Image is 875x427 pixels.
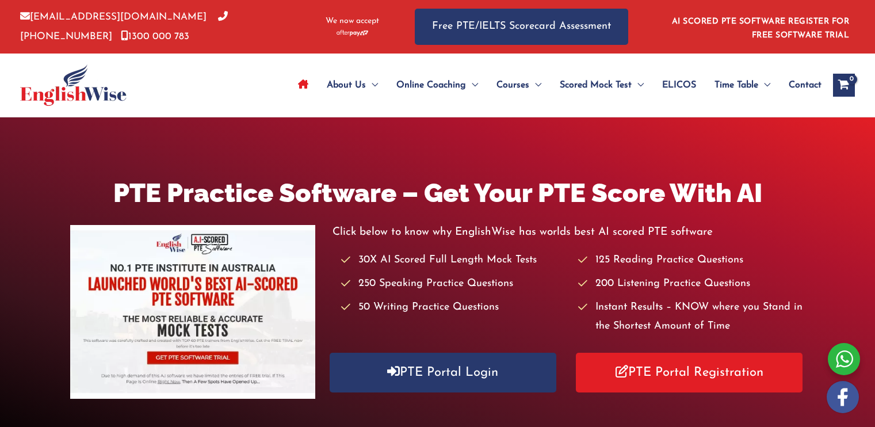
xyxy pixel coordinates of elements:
li: 50 Writing Practice Questions [341,298,568,317]
p: Click below to know why EnglishWise has worlds best AI scored PTE software [333,223,805,242]
a: CoursesMenu Toggle [487,65,551,105]
a: AI SCORED PTE SOFTWARE REGISTER FOR FREE SOFTWARE TRIAL [672,17,850,40]
img: Afterpay-Logo [337,30,368,36]
span: Time Table [714,65,758,105]
span: Contact [789,65,821,105]
span: Online Coaching [396,65,466,105]
span: We now accept [326,16,379,27]
span: ELICOS [662,65,696,105]
a: Time TableMenu Toggle [705,65,780,105]
img: cropped-ew-logo [20,64,127,106]
li: 30X AI Scored Full Length Mock Tests [341,251,568,270]
li: Instant Results – KNOW where you Stand in the Shortest Amount of Time [578,298,805,337]
span: Menu Toggle [758,65,770,105]
span: Scored Mock Test [560,65,632,105]
a: [EMAIL_ADDRESS][DOMAIN_NAME] [20,12,207,22]
li: 125 Reading Practice Questions [578,251,805,270]
nav: Site Navigation: Main Menu [289,65,821,105]
a: View Shopping Cart, empty [833,74,855,97]
span: Menu Toggle [529,65,541,105]
span: Menu Toggle [632,65,644,105]
li: 200 Listening Practice Questions [578,274,805,293]
span: Menu Toggle [466,65,478,105]
a: Free PTE/IELTS Scorecard Assessment [415,9,628,45]
a: Online CoachingMenu Toggle [387,65,487,105]
a: 1300 000 783 [121,32,189,41]
a: Scored Mock TestMenu Toggle [551,65,653,105]
span: Courses [496,65,529,105]
span: About Us [327,65,366,105]
a: PTE Portal Login [330,353,556,392]
img: white-facebook.png [827,381,859,413]
img: pte-institute-main [70,225,315,399]
a: PTE Portal Registration [576,353,803,392]
li: 250 Speaking Practice Questions [341,274,568,293]
a: About UsMenu Toggle [318,65,387,105]
a: [PHONE_NUMBER] [20,12,228,41]
a: Contact [780,65,821,105]
h1: PTE Practice Software – Get Your PTE Score With AI [70,175,805,211]
span: Menu Toggle [366,65,378,105]
a: ELICOS [653,65,705,105]
aside: Header Widget 1 [665,8,855,45]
